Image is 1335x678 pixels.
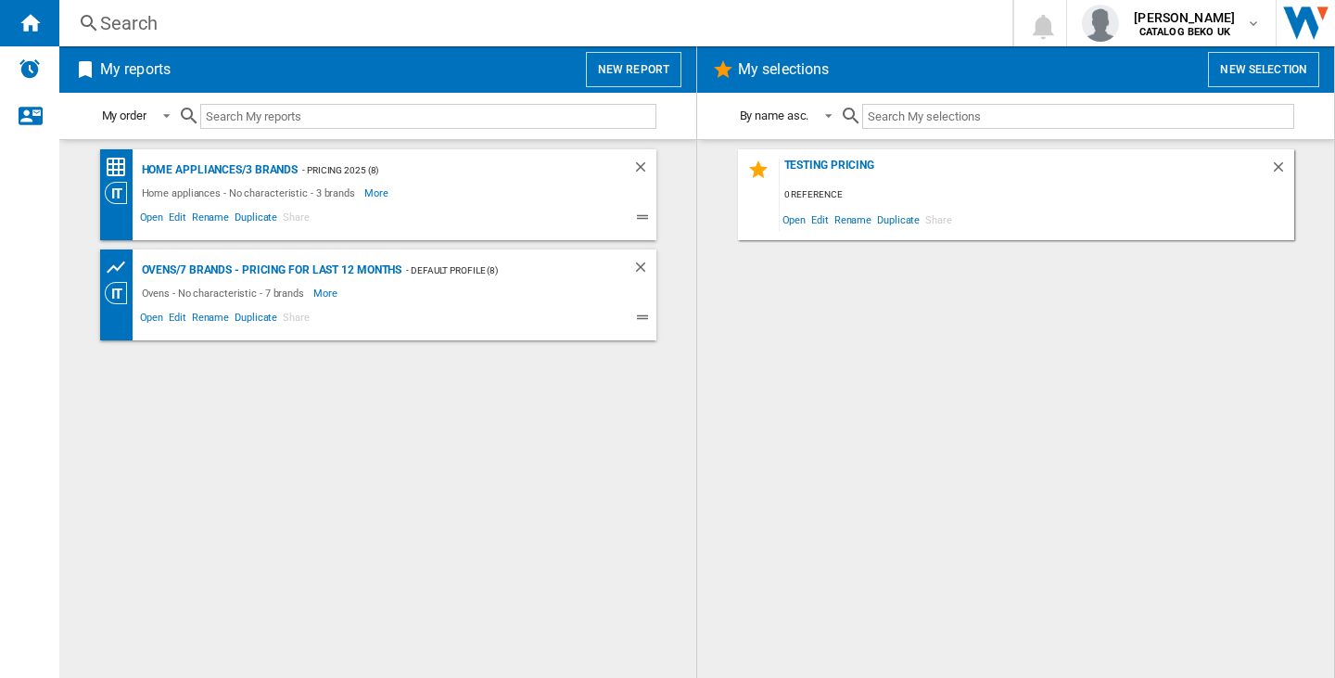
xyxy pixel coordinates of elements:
span: More [364,182,391,204]
span: Edit [166,209,189,231]
div: Testing Pricing [780,159,1270,184]
button: New selection [1208,52,1319,87]
h2: My reports [96,52,174,87]
span: Rename [189,209,232,231]
div: - Pricing 2025 (8) [298,159,594,182]
span: Edit [166,309,189,331]
div: By name asc. [740,109,809,122]
input: Search My selections [862,104,1293,129]
span: More [313,282,340,304]
img: alerts-logo.svg [19,58,41,80]
div: Ovens - No characteristic - 7 brands [137,282,313,304]
div: Category View [105,282,137,304]
div: Ovens/7 brands - Pricing for last 12 months [137,259,402,282]
div: Category View [105,182,137,204]
span: Edit [808,207,832,232]
span: Share [280,209,312,231]
img: profile.jpg [1082,5,1119,42]
span: Share [280,309,312,331]
div: My order [102,109,146,122]
div: Search [100,10,964,36]
span: Rename [189,309,232,331]
div: Home appliances/3 brands [137,159,299,182]
span: Open [137,309,167,331]
div: Home appliances - No characteristic - 3 brands [137,182,364,204]
span: Duplicate [874,207,922,232]
div: Delete [632,159,656,182]
div: Delete [632,259,656,282]
div: Product prices grid [105,256,137,279]
b: CATALOG BEKO UK [1139,26,1230,38]
span: [PERSON_NAME] [1134,8,1235,27]
h2: My selections [734,52,833,87]
div: 0 reference [780,184,1294,207]
span: Share [922,207,955,232]
span: Open [780,207,809,232]
span: Open [137,209,167,231]
button: New report [586,52,681,87]
input: Search My reports [200,104,656,129]
div: Price Matrix [105,156,137,179]
span: Rename [832,207,874,232]
span: Duplicate [232,309,280,331]
div: - Default profile (8) [401,259,594,282]
div: Delete [1270,159,1294,184]
span: Duplicate [232,209,280,231]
